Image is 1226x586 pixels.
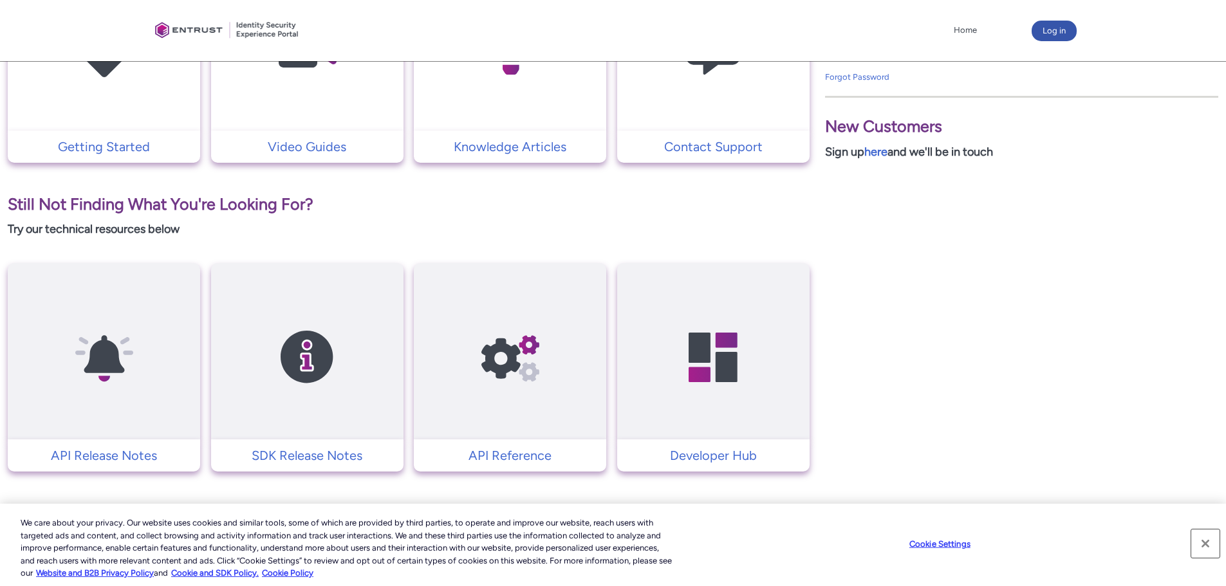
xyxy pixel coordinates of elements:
p: API Release Notes [14,446,194,465]
p: Knowledge Articles [420,137,600,156]
p: Sign up and we'll be in touch [825,143,1218,161]
img: SDK Release Notes [246,288,368,426]
a: Forgot Password [825,72,889,82]
button: Log in [1032,21,1077,41]
a: here [864,145,887,159]
a: Contact Support [617,137,810,156]
p: Contact Support [624,137,803,156]
a: Developer Hub [617,446,810,465]
img: API Reference [449,288,571,426]
a: Getting Started [8,137,200,156]
p: Still Not Finding What You're Looking For? [8,192,810,217]
p: Try our technical resources below [8,221,810,238]
p: SDK Release Notes [218,446,397,465]
a: Video Guides [211,137,404,156]
a: Cookie Policy [262,568,313,578]
p: Getting Started [14,137,194,156]
a: API Reference [414,446,606,465]
img: API Release Notes [43,288,165,426]
p: Video Guides [218,137,397,156]
p: API Reference [420,446,600,465]
button: Cookie Settings [900,531,980,557]
p: New Customers [825,114,1218,139]
a: Cookie and SDK Policy. [171,568,259,578]
img: Developer Hub [652,288,774,426]
a: Knowledge Articles [414,137,606,156]
a: More information about our cookie policy., opens in a new tab [36,568,154,578]
p: Developer Hub [624,446,803,465]
a: SDK Release Notes [211,446,404,465]
a: API Release Notes [8,446,200,465]
button: Close [1191,529,1220,558]
a: Home [951,21,980,40]
div: We care about your privacy. Our website uses cookies and similar tools, some of which are provide... [21,517,674,580]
